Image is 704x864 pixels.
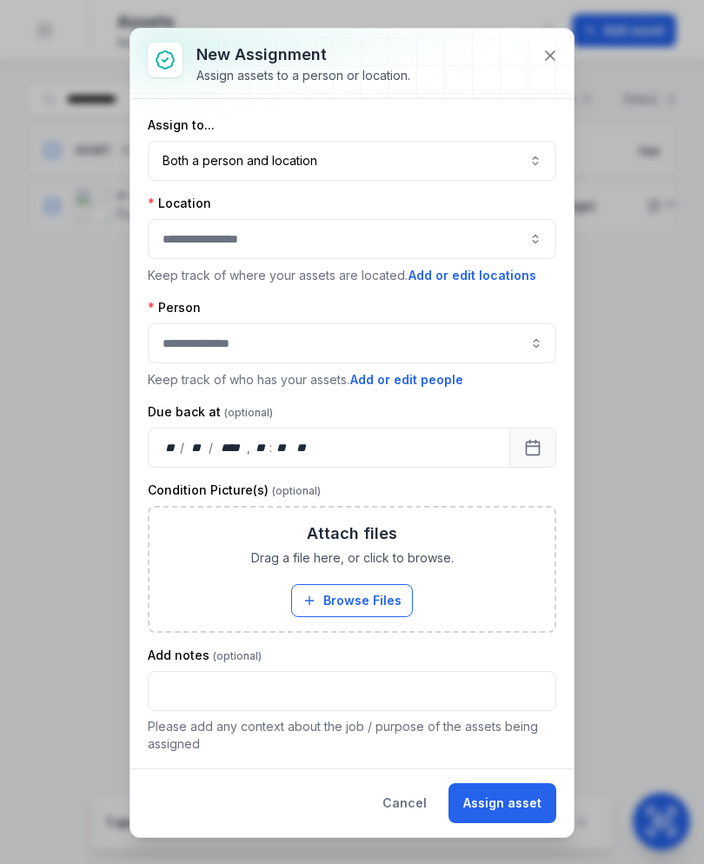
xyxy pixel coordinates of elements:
button: Both a person and location [148,141,556,181]
button: Calendar [509,428,556,468]
label: Condition [148,767,259,784]
label: Add notes [148,647,262,664]
label: Assign to... [148,116,215,134]
div: am/pm, [293,439,312,456]
label: Location [148,195,211,212]
div: : [269,439,274,456]
div: month, [186,439,209,456]
p: Keep track of where your assets are located. [148,266,556,285]
button: Add or edit people [349,370,464,389]
div: / [209,439,215,456]
label: Due back at [148,403,273,421]
div: day, [163,439,180,456]
label: Condition Picture(s) [148,482,321,499]
div: hour, [252,439,269,456]
div: , [247,439,252,456]
h3: New assignment [196,43,410,67]
span: Drag a file here, or click to browse. [251,549,454,567]
p: Keep track of who has your assets. [148,370,556,389]
label: Person [148,299,201,316]
div: minute, [274,439,291,456]
div: Assign assets to a person or location. [196,67,410,84]
h3: Attach files [307,522,397,546]
button: Browse Files [291,584,413,617]
button: Cancel [368,783,442,823]
input: assignment-add:person-label [148,323,556,363]
button: Add or edit locations [408,266,537,285]
div: year, [215,439,247,456]
div: / [180,439,186,456]
p: Please add any context about the job / purpose of the assets being assigned [148,718,556,753]
button: Assign asset [448,783,556,823]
